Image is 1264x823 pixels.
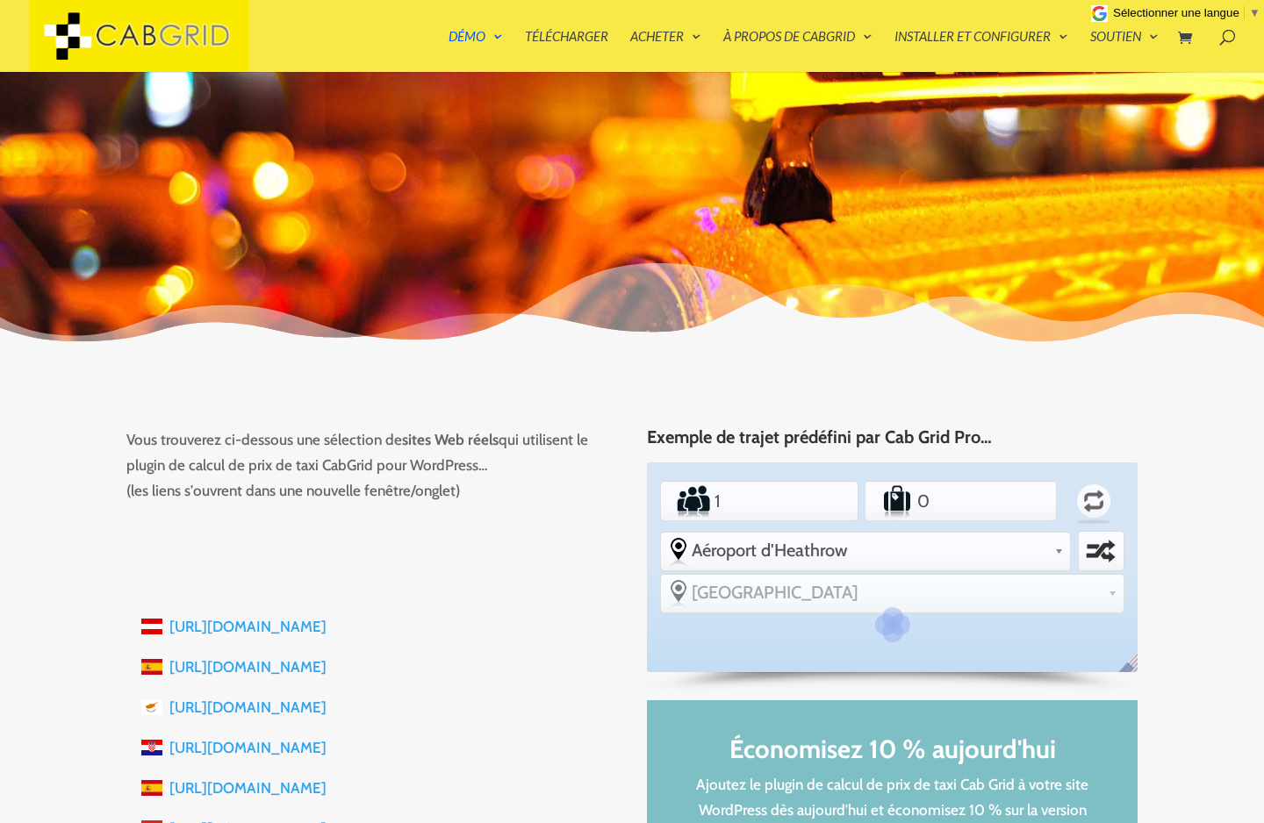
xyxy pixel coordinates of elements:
[169,658,327,676] a: [URL][DOMAIN_NAME]
[630,30,701,72] a: Acheter
[729,734,1056,764] font: Économisez 10 % aujourd'hui
[1113,6,1239,19] span: Sélectionner une langue
[402,431,499,448] font: sites Web réels
[449,30,503,72] a: Démo
[29,25,248,43] a: Plugin de taxi CabGrid
[525,30,608,72] a: Télécharger
[661,533,1070,568] div: Sélectionnez l'endroit où se trouve l'adresse de départ
[1249,6,1260,19] span: ▼
[894,30,1068,72] a: Installer et configurer
[723,30,873,72] a: À propos de CabGrid
[647,426,992,447] font: Exemple de trajet prédéfini par Cab Grid Pro…
[886,618,900,632] div: S'il vous plaît, attendez...
[525,28,608,44] font: Télécharger
[915,483,1008,519] input: Nombre de valises
[126,431,402,448] font: Vous trouverez ci-dessous une sélection de
[663,483,711,519] label: Nombre de passagers
[711,483,808,519] input: Nombre de passagers
[894,28,1051,44] font: Installer et configurer
[126,482,460,499] font: (les liens s'ouvrent dans une nouvelle fenêtre/onglet)
[723,28,855,44] font: À propos de CabGrid
[169,698,327,716] a: [URL][DOMAIN_NAME]
[692,540,848,561] font: Aéroport d'Heathrow
[1081,533,1122,569] label: Échanger les destinations sélectionnées
[1113,6,1260,19] a: Sélectionner une langue​
[867,483,914,519] label: Nombre de valises
[169,779,327,797] a: [URL][DOMAIN_NAME]
[1244,6,1245,19] span: ​
[1114,651,1150,688] span: Anglais
[169,618,327,635] a: [URL][DOMAIN_NAME]
[1090,30,1159,72] a: Soutien
[1066,476,1123,526] label: Retour
[126,431,588,474] font: qui utilisent le plugin de calcul de prix de taxi CabGrid pour WordPress…
[1090,28,1141,44] font: Soutien
[169,739,327,756] a: [URL][DOMAIN_NAME]
[661,575,1124,610] div: Sélectionnez l'endroit où se trouve l'adresse de destination
[692,582,858,603] font: [GEOGRAPHIC_DATA]
[630,28,684,44] font: Acheter
[449,28,485,44] font: Démo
